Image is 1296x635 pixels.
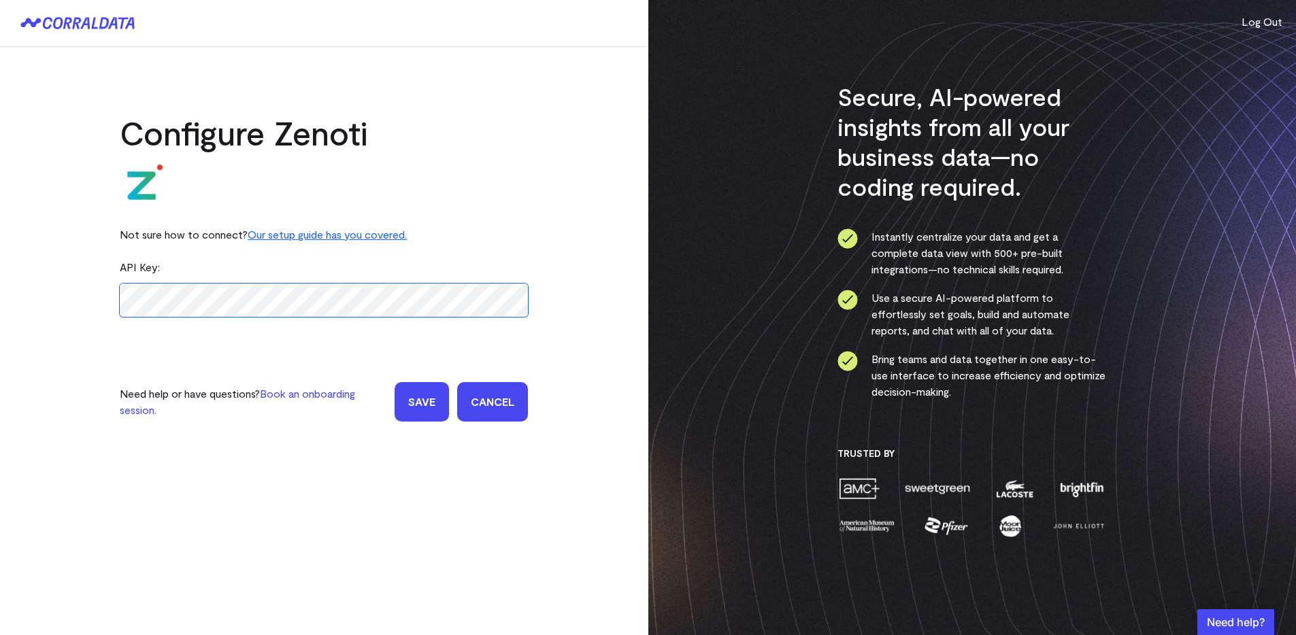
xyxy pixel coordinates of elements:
img: ico-check-circle-4b19435c.svg [837,228,858,249]
img: john-elliott-25751c40.png [1051,514,1106,538]
img: amc-0b11a8f1.png [837,477,881,500]
li: Use a secure AI-powered platform to effortlessly set goals, build and automate reports, and chat ... [837,290,1106,339]
img: pfizer-e137f5fc.png [923,514,970,538]
img: sweetgreen-1d1fb32c.png [903,477,971,500]
div: Not sure how to connect? [120,218,528,251]
img: zenoti-2086f9c1.png [120,164,163,207]
a: Our setup guide has you covered. [248,228,407,241]
img: amnh-5afada46.png [837,514,896,538]
img: ico-check-circle-4b19435c.svg [837,351,858,371]
h2: Configure Zenoti [120,112,528,153]
img: moon-juice-c312e729.png [997,514,1024,538]
p: Need help or have questions? [120,385,386,418]
h3: Trusted By [837,447,1106,460]
li: Bring teams and data together in one easy-to-use interface to increase efficiency and optimize de... [837,351,1106,400]
img: ico-check-circle-4b19435c.svg [837,290,858,310]
input: Save [395,382,449,422]
a: Cancel [457,382,528,422]
button: Log Out [1242,14,1282,30]
h3: Secure, AI-powered insights from all your business data—no coding required. [837,82,1106,201]
div: API Key: [120,251,528,284]
li: Instantly centralize your data and get a complete data view with 500+ pre-built integrations—no t... [837,228,1106,277]
img: brightfin-a251e171.png [1057,477,1106,500]
img: lacoste-7a6b0538.png [995,477,1035,500]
